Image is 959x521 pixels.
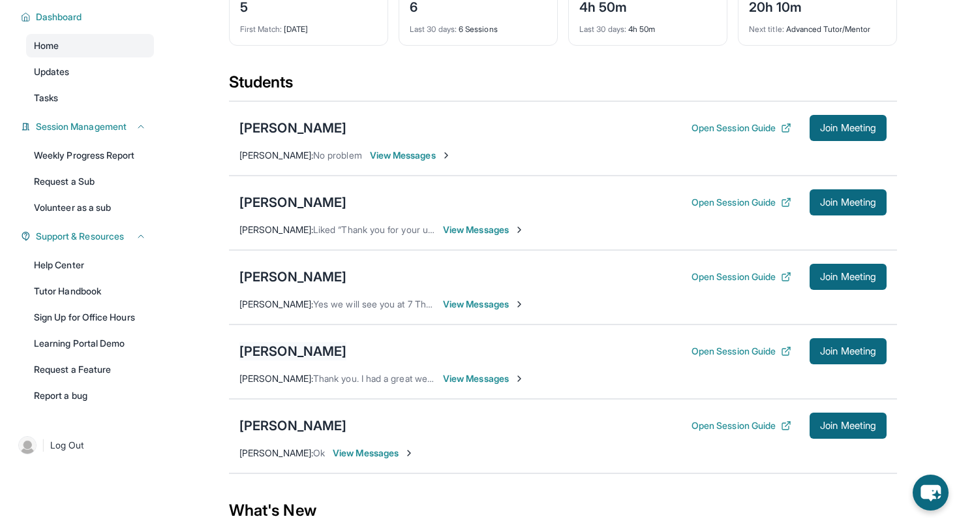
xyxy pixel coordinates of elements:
div: [PERSON_NAME] [239,193,346,212]
span: [PERSON_NAME] : [239,373,313,384]
button: Support & Resources [31,230,146,243]
div: [PERSON_NAME] [239,268,346,286]
button: Join Meeting [810,189,887,215]
span: Last 30 days : [579,24,626,34]
button: Open Session Guide [692,121,791,134]
img: Chevron-Right [441,150,451,161]
button: Session Management [31,120,146,133]
div: [PERSON_NAME] [239,119,346,137]
a: Request a Sub [26,170,154,193]
div: Advanced Tutor/Mentor [749,16,886,35]
span: View Messages [443,223,525,236]
div: 4h 50m [579,16,716,35]
span: Last 30 days : [410,24,457,34]
img: Chevron-Right [514,225,525,235]
span: [PERSON_NAME] : [239,150,313,161]
button: Join Meeting [810,115,887,141]
span: [PERSON_NAME] : [239,447,313,458]
span: [PERSON_NAME] : [239,298,313,309]
span: Dashboard [36,10,82,24]
span: First Match : [240,24,282,34]
a: Tasks [26,86,154,110]
a: Volunteer as a sub [26,196,154,219]
a: Weekly Progress Report [26,144,154,167]
a: Sign Up for Office Hours [26,306,154,329]
span: Join Meeting [820,422,876,430]
button: Open Session Guide [692,345,791,358]
button: Join Meeting [810,338,887,364]
a: Help Center [26,253,154,277]
span: | [42,437,45,453]
span: Next title : [749,24,784,34]
img: Chevron-Right [404,448,414,458]
span: Support & Resources [36,230,124,243]
a: Tutor Handbook [26,279,154,303]
span: Yes we will see you at 7 Thank you [313,298,458,309]
span: [PERSON_NAME] : [239,224,313,235]
span: View Messages [333,447,414,460]
a: |Log Out [13,431,154,460]
span: View Messages [443,372,525,385]
span: Session Management [36,120,127,133]
button: Join Meeting [810,413,887,439]
span: Log Out [50,439,84,452]
span: Liked “Thank you for your understanding we will see you [DATE] at 6 sorry again” [313,224,649,235]
div: [DATE] [240,16,377,35]
button: Join Meeting [810,264,887,290]
span: View Messages [370,149,451,162]
span: Join Meeting [820,124,876,132]
span: No problem [313,150,362,161]
a: Report a bug [26,384,154,407]
a: Updates [26,60,154,84]
button: Dashboard [31,10,146,24]
span: Updates [34,65,70,78]
span: Join Meeting [820,273,876,281]
span: Thank you. I had a great weekend in fact! [313,373,482,384]
img: Chevron-Right [514,299,525,309]
span: Join Meeting [820,347,876,355]
a: Home [26,34,154,57]
span: Join Meeting [820,198,876,206]
div: Students [229,72,897,101]
button: Open Session Guide [692,270,791,283]
span: Home [34,39,59,52]
span: View Messages [443,298,525,311]
span: Tasks [34,91,58,104]
button: Open Session Guide [692,419,791,432]
button: chat-button [913,475,949,511]
div: 6 Sessions [410,16,547,35]
img: user-img [18,436,37,454]
a: Learning Portal Demo [26,332,154,355]
button: Open Session Guide [692,196,791,209]
a: Request a Feature [26,358,154,381]
div: [PERSON_NAME] [239,342,346,360]
div: [PERSON_NAME] [239,417,346,435]
img: Chevron-Right [514,373,525,384]
span: Ok [313,447,325,458]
